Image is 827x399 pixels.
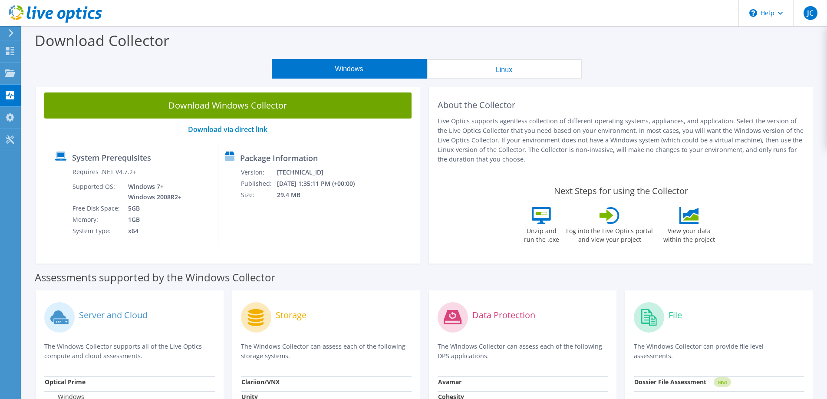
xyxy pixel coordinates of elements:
[79,311,148,320] label: Server and Cloud
[72,225,122,237] td: System Type:
[749,9,757,17] svg: \n
[72,203,122,214] td: Free Disk Space:
[634,342,804,361] p: The Windows Collector can provide file level assessments.
[438,116,805,164] p: Live Optics supports agentless collection of different operating systems, appliances, and applica...
[240,154,318,162] label: Package Information
[276,311,306,320] label: Storage
[438,342,608,361] p: The Windows Collector can assess each of the following DPS applications.
[122,225,183,237] td: x64
[72,153,151,162] label: System Prerequisites
[241,189,277,201] td: Size:
[72,168,136,176] label: Requires .NET V4.7.2+
[35,30,169,50] label: Download Collector
[427,59,582,79] button: Linux
[44,92,412,119] a: Download Windows Collector
[277,189,366,201] td: 29.4 MB
[658,224,720,244] label: View your data within the project
[44,342,215,361] p: The Windows Collector supports all of the Live Optics compute and cloud assessments.
[566,224,653,244] label: Log into the Live Optics portal and view your project
[122,203,183,214] td: 5GB
[521,224,561,244] label: Unzip and run the .exe
[554,186,688,196] label: Next Steps for using the Collector
[241,342,412,361] p: The Windows Collector can assess each of the following storage systems.
[669,311,682,320] label: File
[72,214,122,225] td: Memory:
[438,100,805,110] h2: About the Collector
[277,178,366,189] td: [DATE] 1:35:11 PM (+00:00)
[241,167,277,178] td: Version:
[35,273,275,282] label: Assessments supported by the Windows Collector
[438,378,461,386] strong: Avamar
[45,378,86,386] strong: Optical Prime
[718,380,727,385] tspan: NEW!
[634,378,706,386] strong: Dossier File Assessment
[272,59,427,79] button: Windows
[241,378,280,386] strong: Clariion/VNX
[804,6,817,20] span: JC
[241,178,277,189] td: Published:
[188,125,267,134] a: Download via direct link
[122,181,183,203] td: Windows 7+ Windows 2008R2+
[277,167,366,178] td: [TECHNICAL_ID]
[472,311,535,320] label: Data Protection
[122,214,183,225] td: 1GB
[72,181,122,203] td: Supported OS:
